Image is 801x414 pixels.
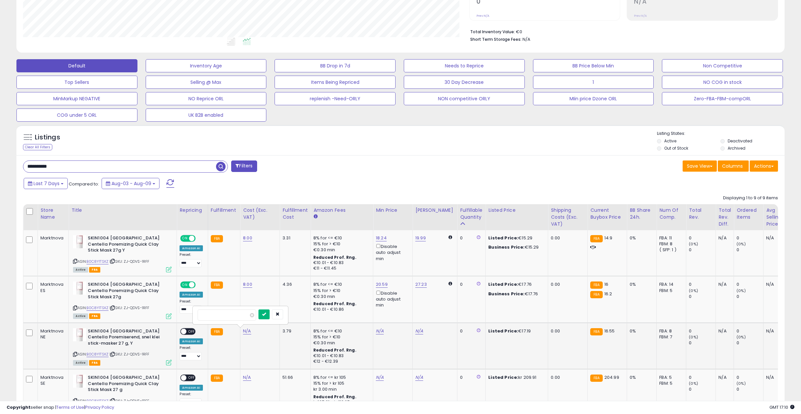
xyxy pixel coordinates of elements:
div: 3.31 [282,235,305,241]
div: Store Name [40,207,66,221]
small: (0%) [737,288,746,293]
span: | SKU: ZJ-QDVS-1RFF [109,352,149,357]
div: N/A [766,281,788,287]
button: MIin price Dzone ORL [533,92,654,105]
button: 1 [533,76,654,89]
div: €15.29 [488,235,543,241]
div: ASIN: [73,328,172,365]
button: Default [16,59,137,72]
label: Archived [728,145,745,151]
div: N/A [718,235,729,241]
button: Needs to Reprice [404,59,525,72]
div: 8% for <= €10 [313,235,368,241]
span: FBA [89,267,100,273]
small: (0%) [689,381,698,386]
b: SKIN1004 [GEOGRAPHIC_DATA] Centella Poremizing Quick Clay Stick Mask 27g Y [88,235,168,255]
div: 0.00 [551,375,582,380]
div: N/A [718,328,729,334]
a: N/A [376,328,384,334]
div: N/A [718,281,729,287]
span: 14.9 [604,235,613,241]
div: Amazon AI [180,338,203,344]
div: Total Rev. [689,207,713,221]
div: €0.30 min [313,340,368,346]
button: Zero-FBA-FBM-compORL [662,92,783,105]
div: Preset: [180,392,203,407]
img: 31PqdFKjwgL._SL40_.jpg [73,375,86,388]
small: FBA [590,291,602,298]
div: 15% for > €10 [313,288,368,294]
div: N/A [766,375,788,380]
small: FBA [211,375,223,382]
button: UK B2B enabled [146,109,267,122]
div: 0 [460,375,480,380]
button: Top Sellers [16,76,137,89]
span: 16.2 [604,291,612,297]
span: Last 7 Days [34,180,60,187]
span: All listings currently available for purchase on Amazon [73,267,88,273]
div: Num of Comp. [659,207,683,221]
button: MinMarkup NEGATIVE [16,92,137,105]
button: Inventory Age [146,59,267,72]
div: €15.29 [488,244,543,250]
div: €10.01 - €10.83 [313,260,368,266]
div: 0 [689,340,716,346]
div: 8% for <= €10 [313,328,368,334]
div: Fulfillment Cost [282,207,308,221]
div: €0.30 min [313,247,368,253]
div: Repricing [180,207,205,214]
span: Compared to: [69,181,99,187]
div: Amazon AI [180,245,203,251]
button: Columns [718,160,749,172]
a: N/A [415,374,423,381]
small: FBA [211,328,223,335]
div: 0.00 [551,328,582,334]
label: Active [664,138,676,144]
span: 204.99 [604,374,619,380]
div: Preset: [180,346,203,360]
b: Listed Price: [488,281,518,287]
a: 18.24 [376,235,387,241]
div: N/A [718,375,729,380]
div: 0 [737,328,763,334]
span: N/A [522,36,530,42]
div: 0 [689,281,716,287]
img: 31PqdFKjwgL._SL40_.jpg [73,328,86,341]
span: | SKU: ZJ-QDVS-1RFF [109,305,149,310]
div: 51.66 [282,375,305,380]
div: €12 - €12.39 [313,359,368,364]
div: 0 [737,340,763,346]
div: 0 [689,294,716,300]
div: Cost (Exc. VAT) [243,207,277,221]
small: (0%) [689,334,698,340]
div: €17.19 [488,328,543,334]
a: 20.59 [376,281,388,288]
button: Actions [750,160,778,172]
a: N/A [243,328,251,334]
small: (0%) [737,381,746,386]
label: Out of Stock [664,145,688,151]
div: kr 209.91 [488,375,543,380]
small: Amazon Fees. [313,214,317,220]
div: Fulfillment [211,207,237,214]
b: Total Inventory Value: [470,29,515,35]
span: 16 [604,281,608,287]
div: FBM: 5 [659,380,681,386]
b: Reduced Prof. Rng. [313,347,356,353]
button: NO Reprice ORL [146,92,267,105]
div: 0 [460,281,480,287]
span: All listings currently available for purchase on Amazon [73,313,88,319]
div: Marktnova NE [40,328,63,340]
div: Current Buybox Price [590,207,624,221]
span: OFF [187,329,197,334]
span: 2025-08-17 17:10 GMT [769,404,794,410]
img: 31PqdFKjwgL._SL40_.jpg [73,281,86,295]
div: FBM: 5 [659,288,681,294]
div: FBM: 7 [659,334,681,340]
div: 15% for > €10 [313,334,368,340]
div: Marktnova [40,235,63,241]
b: Listed Price: [488,374,518,380]
span: 16.55 [604,328,615,334]
div: 8% for <= kr 105 [313,375,368,380]
a: N/A [376,374,384,381]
